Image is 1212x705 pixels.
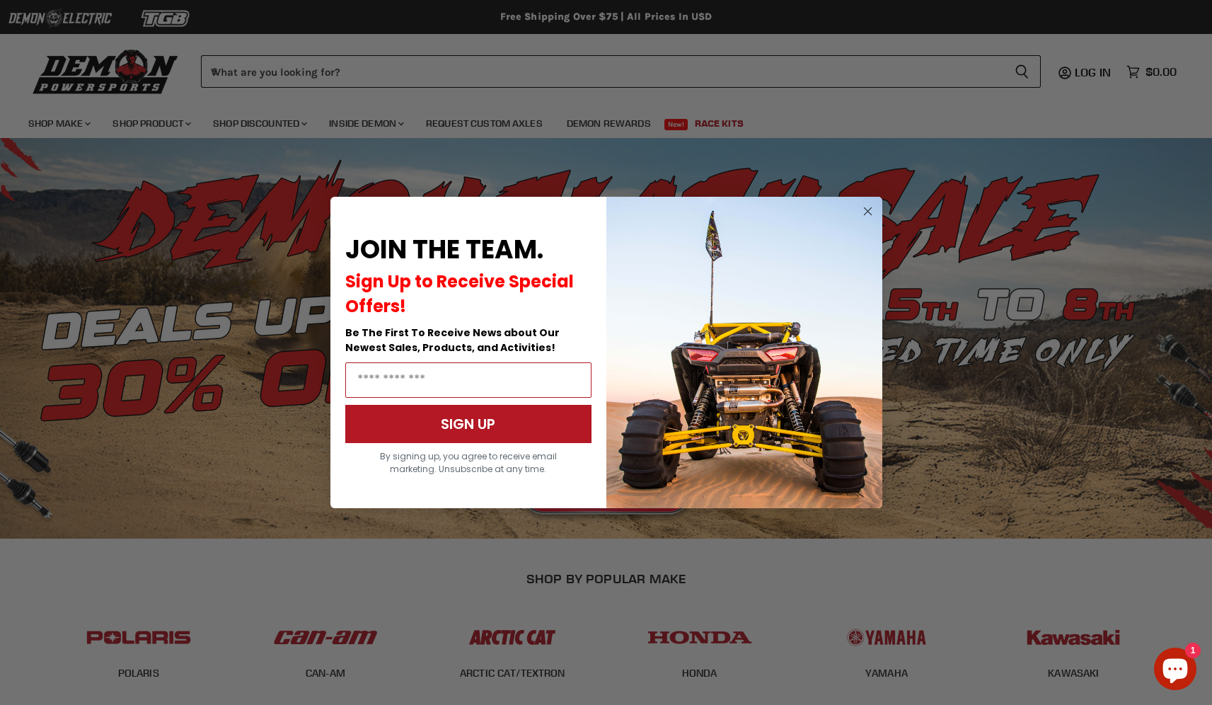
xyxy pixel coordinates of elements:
img: a9095488-b6e7-41ba-879d-588abfab540b.jpeg [606,197,882,508]
span: JOIN THE TEAM. [345,231,543,268]
span: Be The First To Receive News about Our Newest Sales, Products, and Activities! [345,326,560,355]
span: Sign Up to Receive Special Offers! [345,270,574,318]
input: Email Address [345,362,591,398]
span: By signing up, you agree to receive email marketing. Unsubscribe at any time. [380,450,557,475]
button: SIGN UP [345,405,591,443]
button: Close dialog [859,202,877,220]
inbox-online-store-chat: Shopify online store chat [1150,648,1201,694]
